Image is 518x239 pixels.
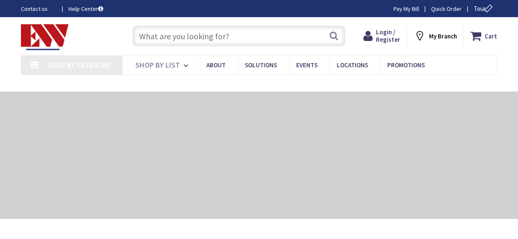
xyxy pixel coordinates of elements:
span: About [206,61,226,69]
span: Shop By List [135,60,180,70]
img: Electrical Wholesalers, Inc. [21,24,69,50]
strong: Cart [485,28,497,43]
span: Tour [474,5,495,13]
a: Quick Order [431,5,462,13]
span: Shop By Category [47,60,111,70]
a: Cart [470,28,497,43]
input: What are you looking for? [132,25,345,46]
a: Pay My Bill [394,5,419,13]
a: Login / Register [363,28,400,43]
span: Solutions [245,61,277,69]
span: Promotions [387,61,425,69]
a: Contact us [21,5,55,13]
span: Locations [337,61,368,69]
span: Login / Register [376,28,400,43]
span: Events [296,61,317,69]
strong: My Branch [429,32,457,40]
a: Help Center [69,5,103,13]
div: My Branch [414,28,457,43]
